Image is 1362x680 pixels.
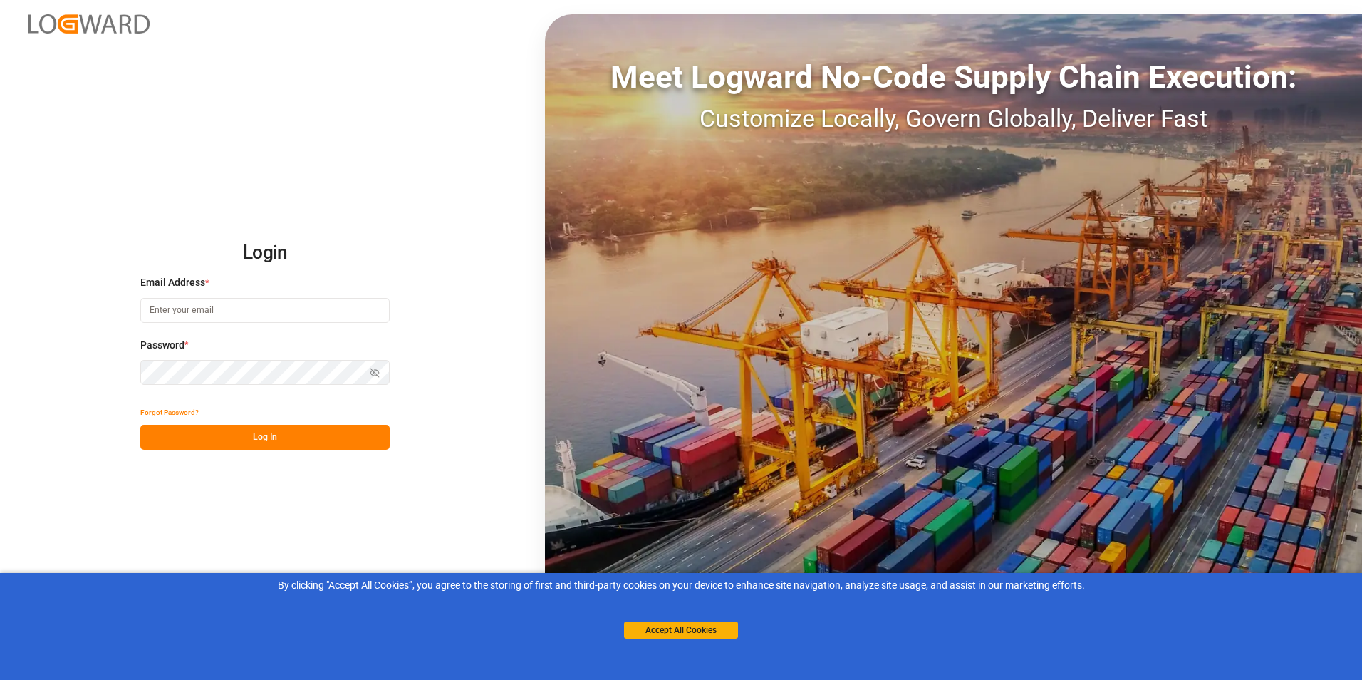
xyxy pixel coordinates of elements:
[140,400,199,425] button: Forgot Password?
[140,338,184,353] span: Password
[140,230,390,276] h2: Login
[10,578,1352,593] div: By clicking "Accept All Cookies”, you agree to the storing of first and third-party cookies on yo...
[624,622,738,639] button: Accept All Cookies
[140,275,205,290] span: Email Address
[545,53,1362,101] div: Meet Logward No-Code Supply Chain Execution:
[28,14,150,34] img: Logward_new_orange.png
[545,101,1362,137] div: Customize Locally, Govern Globally, Deliver Fast
[140,425,390,450] button: Log In
[140,298,390,323] input: Enter your email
